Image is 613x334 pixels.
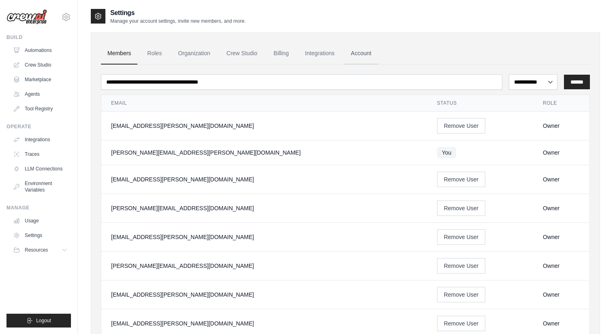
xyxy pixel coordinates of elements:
[10,88,71,101] a: Agents
[10,177,71,196] a: Environment Variables
[110,8,246,18] h2: Settings
[111,122,418,130] div: [EMAIL_ADDRESS][PERSON_NAME][DOMAIN_NAME]
[10,44,71,57] a: Automations
[111,149,418,157] div: [PERSON_NAME][EMAIL_ADDRESS][PERSON_NAME][DOMAIN_NAME]
[543,149,580,157] div: Owner
[111,175,418,183] div: [EMAIL_ADDRESS][PERSON_NAME][DOMAIN_NAME]
[437,258,486,274] button: Remove User
[543,122,580,130] div: Owner
[10,162,71,175] a: LLM Connections
[543,233,580,241] div: Owner
[111,319,418,328] div: [EMAIL_ADDRESS][PERSON_NAME][DOMAIN_NAME]
[543,291,580,299] div: Owner
[437,172,486,187] button: Remove User
[111,291,418,299] div: [EMAIL_ADDRESS][PERSON_NAME][DOMAIN_NAME]
[427,95,533,112] th: Status
[344,43,378,65] a: Account
[10,58,71,71] a: Crew Studio
[6,9,47,25] img: Logo
[6,314,71,328] button: Logout
[10,73,71,86] a: Marketplace
[36,317,51,324] span: Logout
[533,95,589,112] th: Role
[6,123,71,130] div: Operate
[220,43,264,65] a: Crew Studio
[101,95,427,112] th: Email
[111,233,418,241] div: [EMAIL_ADDRESS][PERSON_NAME][DOMAIN_NAME]
[10,102,71,115] a: Tool Registry
[6,205,71,211] div: Manage
[141,43,168,65] a: Roles
[437,118,486,134] button: Remove User
[101,43,137,65] a: Members
[543,204,580,212] div: Owner
[10,229,71,242] a: Settings
[10,148,71,161] a: Traces
[543,319,580,328] div: Owner
[10,214,71,227] a: Usage
[437,287,486,302] button: Remove User
[437,200,486,216] button: Remove User
[437,316,486,331] button: Remove User
[171,43,216,65] a: Organization
[6,34,71,41] div: Build
[10,133,71,146] a: Integrations
[25,247,48,253] span: Resources
[437,147,457,158] span: You
[298,43,341,65] a: Integrations
[111,204,418,212] div: [PERSON_NAME][EMAIL_ADDRESS][DOMAIN_NAME]
[437,229,486,245] button: Remove User
[543,175,580,183] div: Owner
[111,262,418,270] div: [PERSON_NAME][EMAIL_ADDRESS][DOMAIN_NAME]
[543,262,580,270] div: Owner
[267,43,295,65] a: Billing
[10,243,71,256] button: Resources
[110,18,246,24] p: Manage your account settings, invite new members, and more.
